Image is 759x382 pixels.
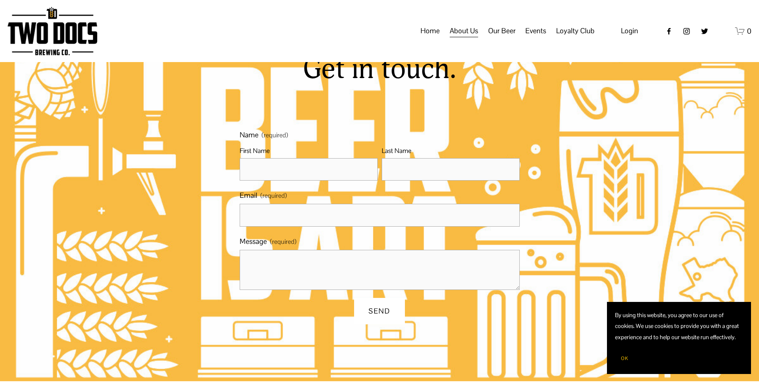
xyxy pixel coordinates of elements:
[607,302,751,374] section: Cookie banner
[421,24,440,39] a: Home
[240,189,257,202] span: Email
[556,24,595,38] span: Loyalty Club
[260,190,287,202] span: (required)
[615,351,634,366] button: OK
[665,27,673,35] a: Facebook
[683,27,691,35] a: instagram-unauth
[8,7,97,55] img: Two Docs Brewing Co.
[525,24,546,38] span: Events
[368,306,391,316] span: Send
[621,355,628,362] span: OK
[240,52,520,87] h2: Get in touch.
[488,24,516,38] span: Our Beer
[615,310,743,343] p: By using this website, you agree to our use of cookies. We use cookies to provide you with a grea...
[525,24,546,39] a: folder dropdown
[450,24,478,39] a: folder dropdown
[747,26,751,36] span: 0
[240,145,378,158] div: First Name
[488,24,516,39] a: folder dropdown
[262,132,288,139] span: (required)
[556,24,595,39] a: folder dropdown
[621,24,638,38] a: Login
[701,27,709,35] a: twitter-unauth
[354,298,405,324] button: SendSend
[450,24,478,38] span: About Us
[270,236,296,248] span: (required)
[240,128,258,142] span: Name
[621,26,638,35] span: Login
[240,235,267,248] span: Message
[735,26,751,36] a: 0 items in cart
[382,145,520,158] div: Last Name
